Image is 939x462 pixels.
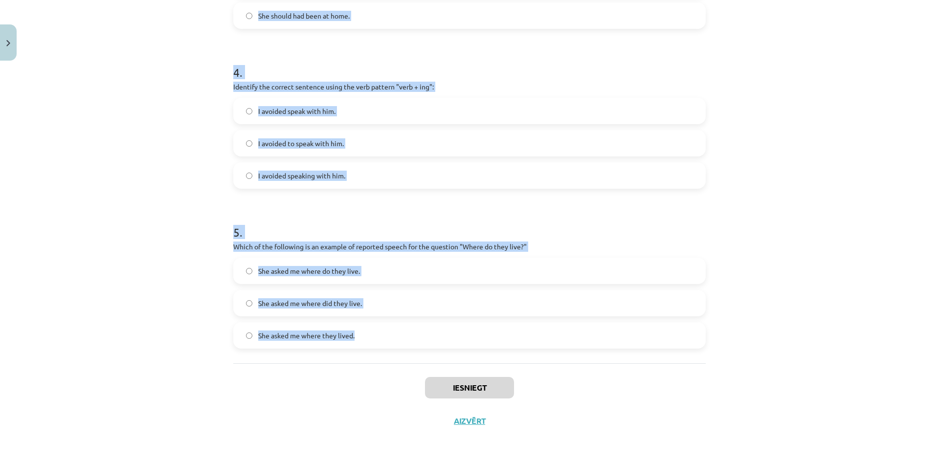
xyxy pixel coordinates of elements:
[258,171,345,181] span: I avoided speaking with him.
[258,266,360,276] span: She asked me where do they live.
[233,82,706,92] p: Identify the correct sentence using the verb pattern "verb + ing":
[246,108,252,114] input: I avoided speak with him.
[246,268,252,274] input: She asked me where do they live.
[246,13,252,19] input: She should had been at home.
[258,138,344,149] span: I avoided to speak with him.
[246,332,252,339] input: She asked me where they lived.
[233,48,706,79] h1: 4 .
[246,173,252,179] input: I avoided speaking with him.
[258,298,362,308] span: She asked me where did they live.
[258,330,355,341] span: She asked me where they lived.
[258,106,335,116] span: I avoided speak with him.
[258,11,350,21] span: She should had been at home.
[6,40,10,46] img: icon-close-lesson-0947bae3869378f0d4975bcd49f059093ad1ed9edebbc8119c70593378902aed.svg
[425,377,514,398] button: Iesniegt
[246,140,252,147] input: I avoided to speak with him.
[451,416,488,426] button: Aizvērt
[233,208,706,239] h1: 5 .
[246,300,252,307] input: She asked me where did they live.
[233,242,706,252] p: Which of the following is an example of reported speech for the question "Where do they live?"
